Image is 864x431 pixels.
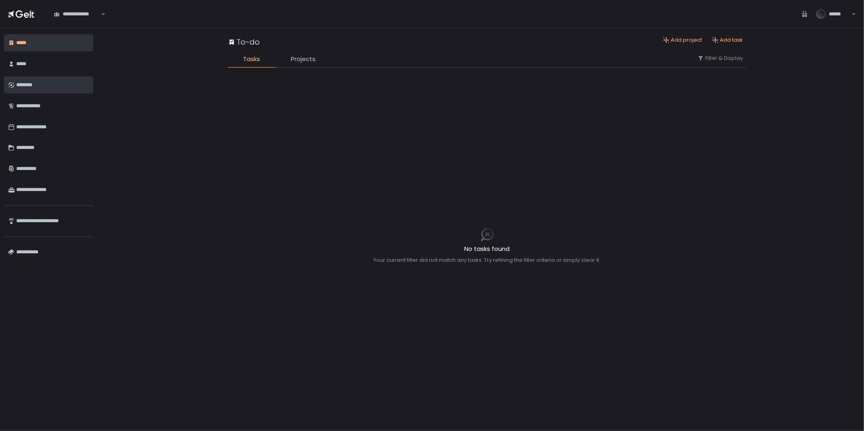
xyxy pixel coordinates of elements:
button: Filter & Display [698,55,743,62]
div: Search for option [49,5,105,22]
div: To-do [228,36,260,47]
span: Projects [291,55,316,64]
span: Tasks [243,55,260,64]
div: Your current filter did not match any tasks. Try refining the filter criteria or simply clear it. [374,257,601,264]
h2: No tasks found [374,244,601,254]
button: Add task [712,36,743,44]
button: Add project [663,36,702,44]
